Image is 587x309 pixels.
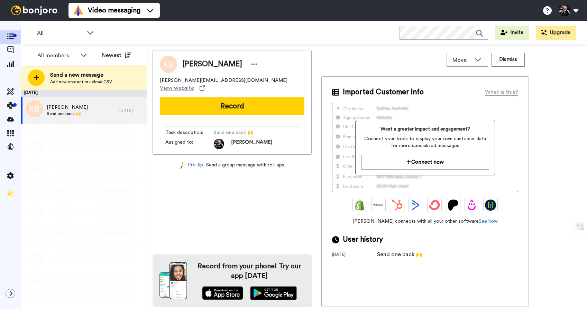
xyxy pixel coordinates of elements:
[343,234,383,245] span: User history
[37,29,83,37] span: All
[485,88,518,96] div: What is this?
[182,59,242,69] span: [PERSON_NAME]
[153,162,312,169] div: - Send a group message with roll-ups
[429,200,440,211] img: ConvertKit
[180,162,203,169] a: Pro tip
[466,200,477,211] img: Drip
[343,87,424,97] span: Imported Customer Info
[354,200,365,211] img: Shopify
[73,5,84,16] img: vm-color.svg
[492,53,525,67] button: Dismiss
[361,126,489,133] span: Want a greater impact and engagement?
[47,111,88,116] span: Send one back 🙌
[377,250,423,259] div: Send one back 🙌
[495,26,529,40] button: Invite
[332,218,518,225] span: [PERSON_NAME] connects with all your other software
[159,262,187,299] img: download
[410,200,421,211] img: ActiveCampaign
[119,108,144,113] div: [DATE]
[180,162,186,169] img: magic-wand.svg
[160,77,287,84] span: [PERSON_NAME][EMAIL_ADDRESS][DOMAIN_NAME]
[88,6,140,15] span: Video messaging
[231,139,272,149] span: [PERSON_NAME]
[536,26,576,40] button: Upgrade
[194,261,305,281] h4: Record from your phone! Try our app [DATE]
[392,200,403,211] img: Hubspot
[485,200,496,211] img: GoHighLevel
[250,286,297,300] img: playstore
[332,252,377,259] div: [DATE]
[214,129,279,136] span: Send one back 🙌
[50,71,112,79] span: Send a new message
[47,104,88,111] span: [PERSON_NAME]
[160,97,304,115] button: Record
[7,190,14,197] img: Checklist.svg
[479,219,498,224] a: See how
[373,200,384,211] img: Ontraport
[214,139,224,149] img: 67a347c4-027c-422e-a601-6ce91feb68f4-1694549684.jpg
[160,56,177,73] img: Image of Kate Bagoy
[202,286,243,300] img: appstore
[160,84,205,92] a: View website
[165,129,214,136] span: Task description :
[160,84,194,92] span: View website
[21,90,147,97] div: [DATE]
[448,200,459,211] img: Patreon
[165,139,214,149] span: Assigned to:
[361,135,489,149] span: Connect your tools to display your own customer data for more specialized messages
[8,6,60,15] img: bj-logo-header-white.svg
[97,48,136,62] button: Newest
[50,79,112,85] span: Add new contact or upload CSV
[361,155,489,170] button: Connect now
[37,51,77,60] div: All members
[452,56,471,64] span: Move
[26,100,43,117] img: kb.png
